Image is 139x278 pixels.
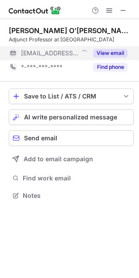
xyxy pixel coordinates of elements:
[9,151,134,167] button: Add to email campaign
[21,49,78,57] span: [EMAIL_ADDRESS][DOMAIN_NAME]
[9,26,134,35] div: [PERSON_NAME] O'[PERSON_NAME]
[93,63,128,71] button: Reveal Button
[9,109,134,125] button: AI write personalized message
[23,192,130,200] span: Notes
[24,93,118,100] div: Save to List / ATS / CRM
[9,190,134,202] button: Notes
[24,156,93,163] span: Add to email campaign
[9,130,134,146] button: Send email
[23,174,130,182] span: Find work email
[93,49,128,58] button: Reveal Button
[9,88,134,104] button: save-profile-one-click
[24,135,57,142] span: Send email
[9,5,61,16] img: ContactOut v5.3.10
[9,36,134,44] div: Adjunct Professor at [GEOGRAPHIC_DATA]
[24,114,117,121] span: AI write personalized message
[9,172,134,184] button: Find work email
